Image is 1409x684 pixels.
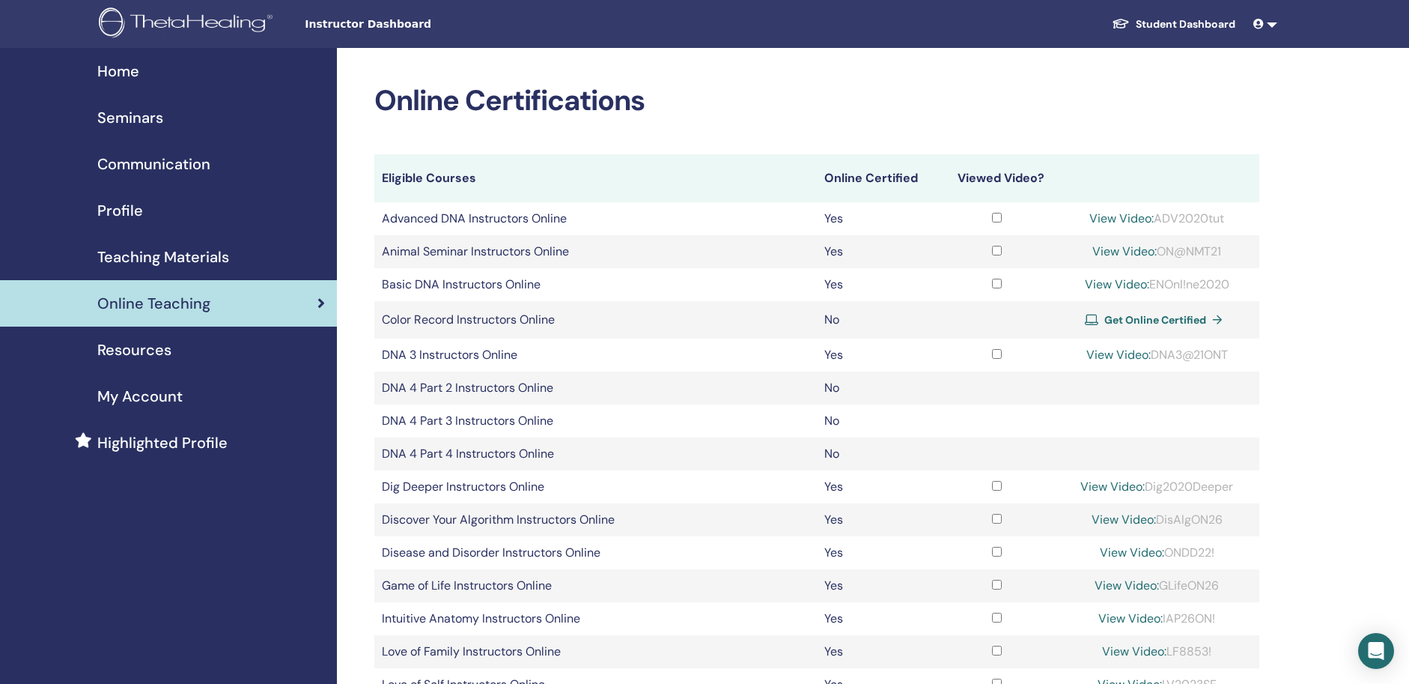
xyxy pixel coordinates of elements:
div: Dig2020Deeper [1062,478,1252,496]
h2: Online Certifications [374,84,1259,118]
span: Resources [97,339,171,361]
a: View Video: [1089,211,1154,226]
td: Yes [817,470,940,503]
div: ONDD22! [1062,544,1252,562]
td: DNA 4 Part 4 Instructors Online [374,438,817,470]
th: Eligible Courses [374,154,817,202]
div: Open Intercom Messenger [1358,633,1394,669]
a: Student Dashboard [1100,10,1247,38]
td: Yes [817,202,940,235]
td: DNA 4 Part 2 Instructors Online [374,372,817,405]
div: LF8853! [1062,643,1252,661]
img: logo.png [99,7,278,41]
a: View Video: [1092,243,1157,259]
div: ADV2020tut [1062,210,1252,228]
a: View Video: [1080,479,1145,494]
img: graduation-cap-white.svg [1112,17,1130,30]
td: Yes [817,503,940,536]
a: View Video: [1100,545,1164,560]
span: Teaching Materials [97,246,229,268]
a: Get Online Certified [1085,309,1229,331]
a: View Video: [1095,578,1159,593]
span: Get Online Certified [1104,313,1206,327]
td: Discover Your Algorithm Instructors Online [374,503,817,536]
td: Basic DNA Instructors Online [374,268,817,301]
td: Yes [817,339,940,372]
div: ON@NMT21 [1062,243,1252,261]
a: View Video: [1098,611,1163,626]
span: Home [97,60,139,82]
span: Profile [97,199,143,222]
div: DisAlgON26 [1062,511,1252,529]
div: ENOnl!ne2020 [1062,276,1252,294]
td: No [817,405,940,438]
td: DNA 4 Part 3 Instructors Online [374,405,817,438]
td: DNA 3 Instructors Online [374,339,817,372]
td: Love of Family Instructors Online [374,635,817,668]
td: Yes [817,569,940,602]
div: DNA3@21ONT [1062,346,1252,364]
td: Advanced DNA Instructors Online [374,202,817,235]
span: Communication [97,153,210,175]
td: No [817,372,940,405]
a: View Video: [1092,512,1156,527]
td: Disease and Disorder Instructors Online [374,536,817,569]
td: Color Record Instructors Online [374,301,817,339]
a: View Video: [1085,276,1149,292]
a: View Video: [1086,347,1151,363]
div: GLifeON26 [1062,577,1252,595]
td: Yes [817,235,940,268]
td: No [817,301,940,339]
td: Yes [817,602,940,635]
td: Yes [817,635,940,668]
div: IAP26ON! [1062,610,1252,628]
td: Yes [817,536,940,569]
th: Viewed Video? [940,154,1054,202]
th: Online Certified [817,154,940,202]
span: Seminars [97,106,163,129]
td: Game of Life Instructors Online [374,569,817,602]
span: Highlighted Profile [97,432,228,454]
span: Instructor Dashboard [305,16,529,32]
td: Dig Deeper Instructors Online [374,470,817,503]
span: Online Teaching [97,292,210,315]
a: View Video: [1102,644,1166,659]
td: Animal Seminar Instructors Online [374,235,817,268]
td: Intuitive Anatomy Instructors Online [374,602,817,635]
td: Yes [817,268,940,301]
span: My Account [97,385,183,408]
td: No [817,438,940,470]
